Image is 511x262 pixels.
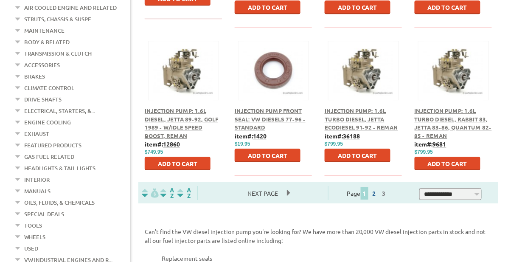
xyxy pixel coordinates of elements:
u: 36188 [343,132,360,140]
a: Headlights & Tail Lights [24,163,95,174]
a: Struts, Chassis & Suspe... [24,14,95,25]
span: $19.95 [235,141,250,147]
span: Add to Cart [338,152,377,159]
b: item#: [235,132,267,140]
a: Interior [24,174,50,185]
b: item#: [415,140,446,148]
a: Maintenance [24,25,65,36]
a: 2 [371,189,378,197]
img: Sort by Sales Rank [176,188,193,198]
button: Add to Cart [325,0,390,14]
a: Next Page [239,189,287,197]
span: Add to Cart [248,152,287,159]
img: Sort by Headline [159,188,176,198]
a: Featured Products [24,140,81,151]
a: 3 [380,189,388,197]
span: Add to Cart [158,160,197,167]
div: Page [328,186,407,200]
a: Injection Pump Front Seal: VW Diesels 77-96 - Standard [235,107,306,131]
a: Used [24,243,38,254]
a: Wheels [24,231,45,242]
span: Add to Cart [428,160,467,167]
a: Manuals [24,186,51,197]
a: Oils, Fluids, & Chemicals [24,197,95,208]
a: Exhaust [24,128,49,139]
span: $799.95 [325,141,343,147]
b: item#: [325,132,360,140]
button: Add to Cart [415,157,480,170]
button: Add to Cart [235,0,300,14]
a: Climate Control [24,82,74,93]
a: Transmission & Clutch [24,48,92,59]
a: Injection Pump: 1.6L Diesel, Jetta 89-92, Golf 1989 - w/Idle Speed Boost, Reman [145,107,218,139]
a: Air Cooled Engine and Related [24,2,117,13]
a: Drive Shafts [24,94,62,105]
a: Injection Pump: 1.6L Turbo Diesel, Rabbit 83, Jetta 83-86, Quantum 82-85 - Reman [415,107,492,139]
u: 12860 [163,140,180,148]
span: 1 [361,187,368,200]
a: Tools [24,220,42,231]
a: Brakes [24,71,45,82]
span: Add to Cart [338,3,377,11]
span: $799.95 [415,149,433,155]
u: 1420 [253,132,267,140]
a: Body & Related [24,37,70,48]
a: Engine Cooling [24,117,71,128]
img: filterpricelow.svg [142,188,159,198]
button: Add to Cart [415,0,480,14]
span: Add to Cart [428,3,467,11]
span: Next Page [239,187,287,200]
a: Injection Pump: 1.6L Turbo Diesel, Jetta ECOdiesel 91-92 - Reman [325,107,398,131]
a: Electrical, Starters, &... [24,105,95,116]
a: Special Deals [24,208,64,220]
p: Can't find the VW diesel injection pump you're looking for? We have more than 20,000 VW diesel in... [145,227,492,245]
a: Accessories [24,59,60,70]
a: Gas Fuel Related [24,151,74,162]
button: Add to Cart [145,157,211,170]
button: Add to Cart [325,149,390,162]
span: $749.95 [145,149,163,155]
b: item#: [145,140,180,148]
span: Add to Cart [248,3,287,11]
button: Add to Cart [235,149,300,162]
u: 9681 [433,140,446,148]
